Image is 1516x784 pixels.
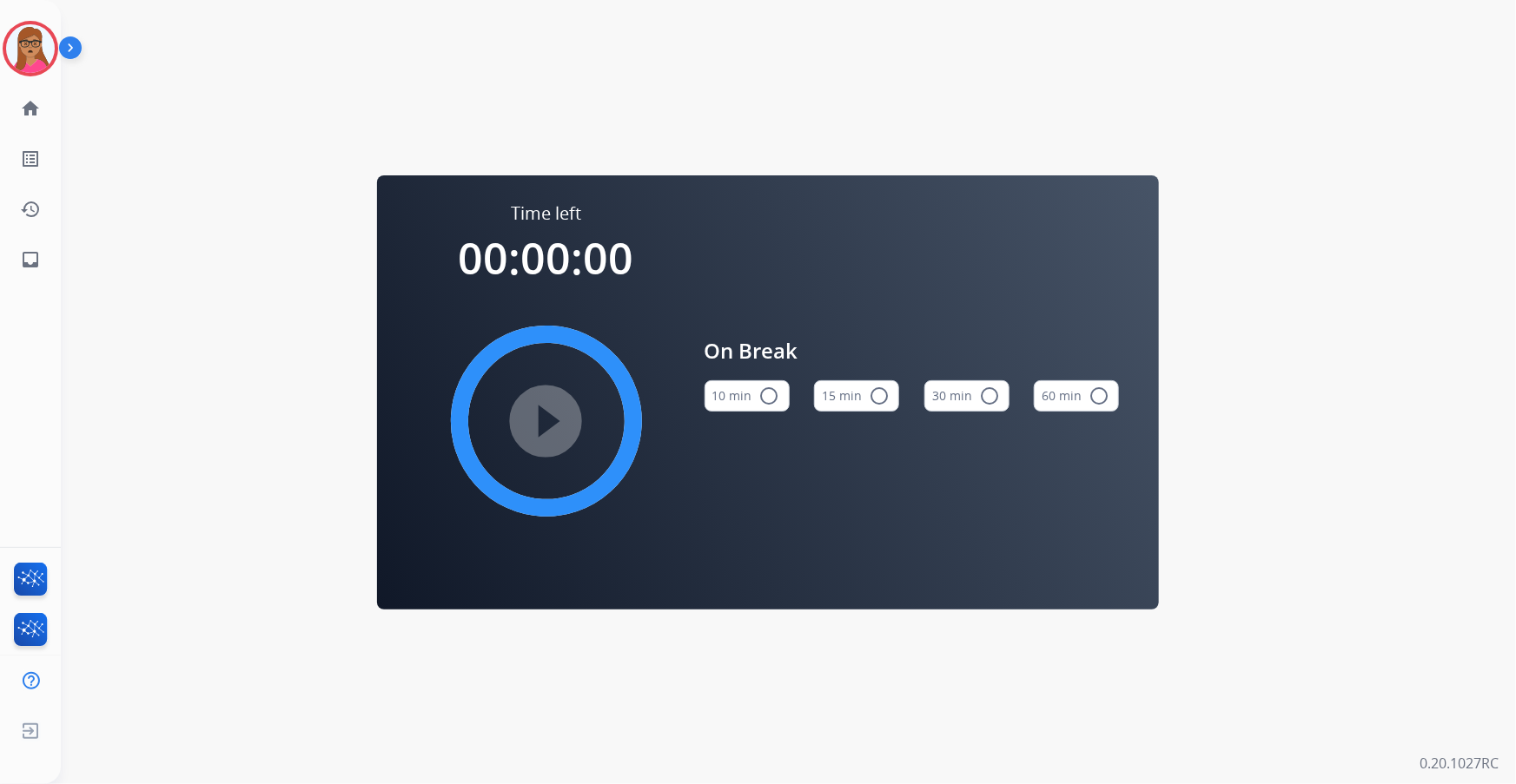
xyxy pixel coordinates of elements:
[705,380,790,412] button: 10 min
[20,98,41,119] mat-icon: home
[511,201,581,226] span: Time left
[814,380,899,412] button: 15 min
[924,380,1010,412] button: 30 min
[1034,380,1119,412] button: 60 min
[979,385,1000,406] mat-icon: radio_button_unchecked
[705,335,1120,366] span: On Break
[20,148,41,169] mat-icon: list_alt
[1089,385,1109,406] mat-icon: radio_button_unchecked
[6,24,55,73] img: avatar
[20,199,41,220] mat-icon: history
[20,249,41,270] mat-icon: inbox
[759,385,780,406] mat-icon: radio_button_unchecked
[1420,753,1499,774] p: 0.20.1027RC
[869,385,890,406] mat-icon: radio_button_unchecked
[459,228,634,287] span: 00:00:00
